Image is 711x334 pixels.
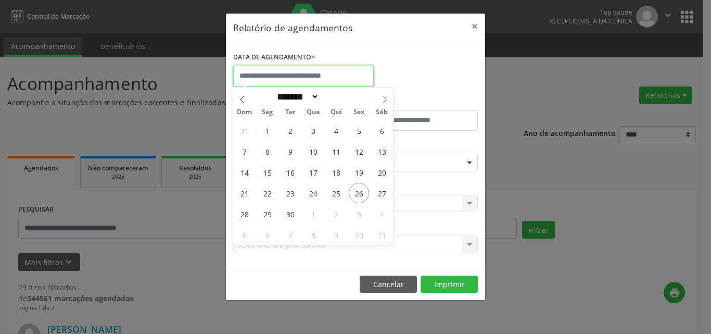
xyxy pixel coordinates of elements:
[233,21,352,34] h5: Relatório de agendamentos
[302,109,325,116] span: Qua
[257,225,277,245] span: Outubro 6, 2025
[303,120,323,141] span: Setembro 3, 2025
[372,141,392,162] span: Setembro 13, 2025
[349,204,369,224] span: Outubro 3, 2025
[279,109,302,116] span: Ter
[326,162,346,182] span: Setembro 18, 2025
[257,141,277,162] span: Setembro 8, 2025
[233,109,256,116] span: Dom
[372,162,392,182] span: Setembro 20, 2025
[348,109,371,116] span: Sex
[234,225,255,245] span: Outubro 5, 2025
[234,120,255,141] span: Agosto 31, 2025
[372,225,392,245] span: Outubro 11, 2025
[257,120,277,141] span: Setembro 1, 2025
[273,91,319,102] select: Month
[325,109,348,116] span: Qui
[360,276,417,293] button: Cancelar
[257,162,277,182] span: Setembro 15, 2025
[372,120,392,141] span: Setembro 6, 2025
[280,183,300,203] span: Setembro 23, 2025
[303,162,323,182] span: Setembro 17, 2025
[464,14,485,39] button: Close
[372,183,392,203] span: Setembro 27, 2025
[234,162,255,182] span: Setembro 14, 2025
[326,204,346,224] span: Outubro 2, 2025
[319,91,353,102] input: Year
[349,162,369,182] span: Setembro 19, 2025
[349,183,369,203] span: Setembro 26, 2025
[349,141,369,162] span: Setembro 12, 2025
[303,204,323,224] span: Outubro 1, 2025
[303,141,323,162] span: Setembro 10, 2025
[280,162,300,182] span: Setembro 16, 2025
[303,183,323,203] span: Setembro 24, 2025
[326,183,346,203] span: Setembro 25, 2025
[326,120,346,141] span: Setembro 4, 2025
[303,225,323,245] span: Outubro 8, 2025
[257,183,277,203] span: Setembro 22, 2025
[256,109,279,116] span: Seg
[280,225,300,245] span: Outubro 7, 2025
[349,225,369,245] span: Outubro 10, 2025
[371,109,393,116] span: Sáb
[326,141,346,162] span: Setembro 11, 2025
[257,204,277,224] span: Setembro 29, 2025
[234,183,255,203] span: Setembro 21, 2025
[372,204,392,224] span: Outubro 4, 2025
[280,141,300,162] span: Setembro 9, 2025
[280,204,300,224] span: Setembro 30, 2025
[349,120,369,141] span: Setembro 5, 2025
[280,120,300,141] span: Setembro 2, 2025
[234,141,255,162] span: Setembro 7, 2025
[326,225,346,245] span: Outubro 9, 2025
[358,94,478,110] label: ATÉ
[421,276,478,293] button: Imprimir
[234,204,255,224] span: Setembro 28, 2025
[233,50,315,66] label: DATA DE AGENDAMENTO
